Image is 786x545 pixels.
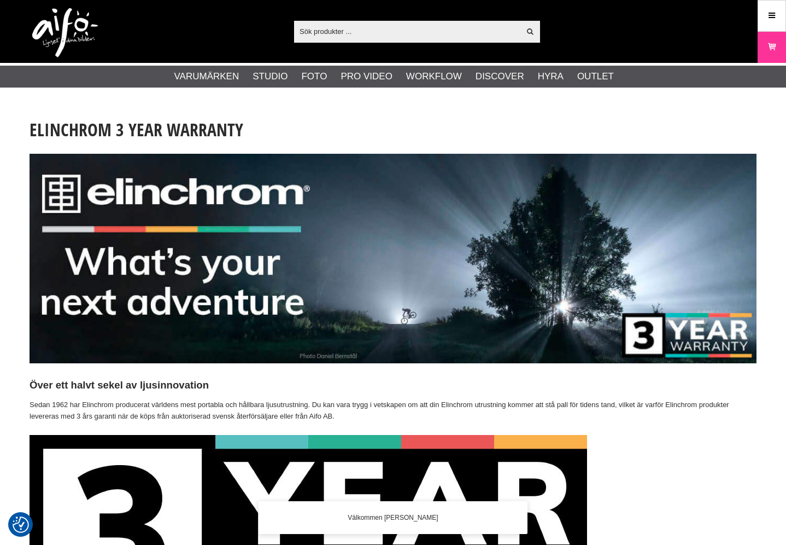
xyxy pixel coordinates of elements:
a: Hyra [538,69,564,84]
h3: Över ett halvt sekel av ljusinnovation [30,378,756,392]
span: Välkommen [PERSON_NAME] [348,513,438,523]
a: Workflow [406,69,462,84]
a: Pro Video [341,69,392,84]
button: Samtyckesinställningar [13,515,29,535]
a: Discover [476,69,524,84]
a: Studio [253,69,288,84]
a: Outlet [577,69,614,84]
input: Sök produkter ... [294,23,520,39]
a: Varumärken [174,69,239,84]
img: What´s Your Next Adventure - Photo Daniel Bernstål [30,154,756,363]
a: Foto [301,69,327,84]
p: Sedan 1962 har Elinchrom producerat världens mest portabla och hållbara ljusutrustning. Du kan va... [30,399,756,422]
h1: Elinchrom 3 Year Warranty [30,118,756,142]
img: Revisit consent button [13,517,29,533]
img: logo.png [32,8,98,57]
